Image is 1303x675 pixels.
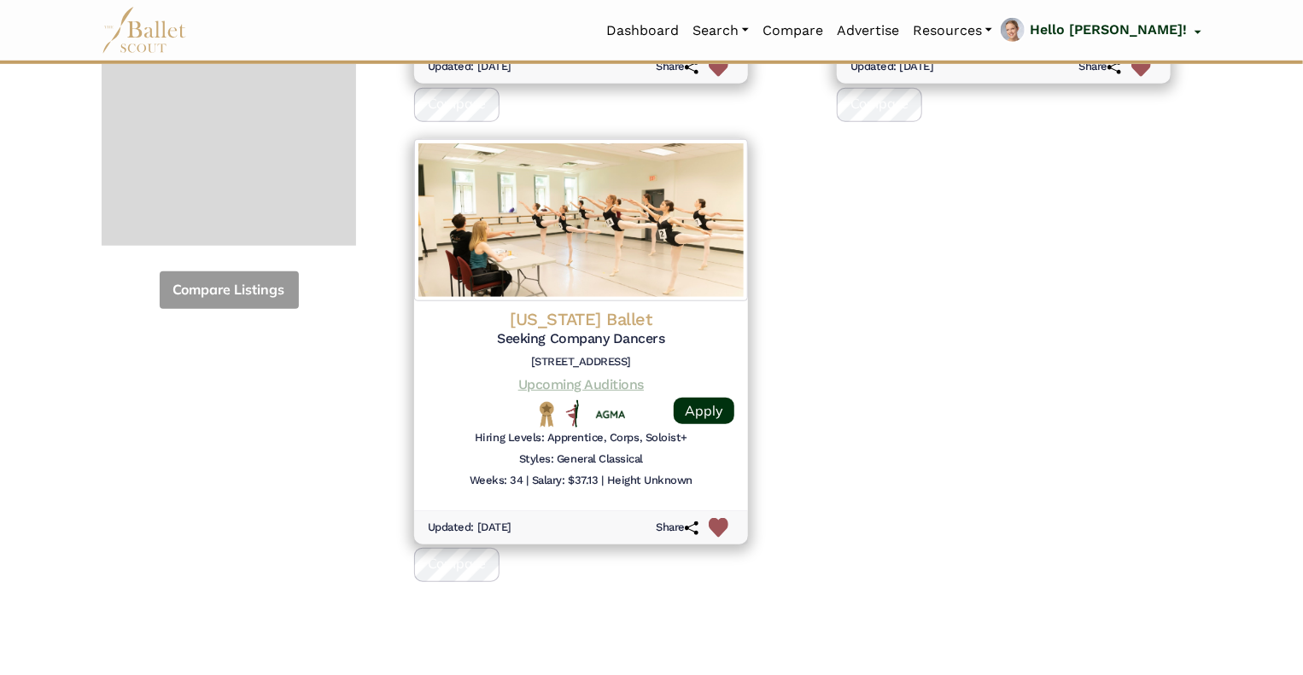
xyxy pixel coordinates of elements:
[566,400,579,428] img: All
[756,13,830,49] a: Compare
[1131,58,1151,78] img: Heart
[428,60,511,74] h6: Updated: [DATE]
[686,13,756,49] a: Search
[428,521,511,535] h6: Updated: [DATE]
[906,13,999,49] a: Resources
[601,474,604,488] h6: |
[519,452,643,467] h6: Styles: General Classical
[607,474,692,488] h6: Height Unknown
[596,410,625,421] img: Union
[1001,18,1025,51] img: profile picture
[428,330,734,348] h5: Seeking Company Dancers
[709,518,728,538] img: Heart
[656,60,698,74] h6: Share
[475,431,687,445] h6: Hiring Levels: Apprentice, Corps, Soloist+
[656,521,698,535] h6: Share
[414,139,748,301] img: Logo
[850,60,934,74] h6: Updated: [DATE]
[428,308,734,330] h4: [US_STATE] Ballet
[527,474,529,488] h6: |
[830,13,906,49] a: Advertise
[674,398,734,424] a: Apply
[428,355,734,370] h6: [STREET_ADDRESS]
[536,401,558,428] img: National
[470,474,523,488] h6: Weeks: 34
[1078,60,1121,74] h6: Share
[599,13,686,49] a: Dashboard
[999,16,1201,44] a: profile picture Hello [PERSON_NAME]!
[1030,19,1187,41] p: Hello [PERSON_NAME]!
[532,474,598,488] h6: Salary: $37.13
[709,58,728,78] img: Heart
[518,376,644,393] a: Upcoming Auditions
